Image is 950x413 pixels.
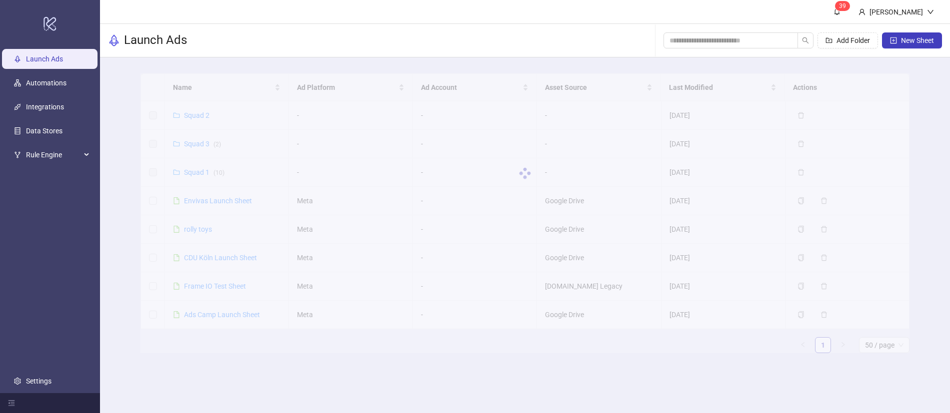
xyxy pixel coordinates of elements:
div: [PERSON_NAME] [865,6,927,17]
a: Data Stores [26,127,62,135]
span: user [858,8,865,15]
span: Add Folder [836,36,870,44]
span: folder-add [825,37,832,44]
span: New Sheet [901,36,934,44]
span: down [927,8,934,15]
h3: Launch Ads [124,32,187,48]
span: search [802,37,809,44]
span: menu-fold [8,400,15,407]
button: Add Folder [817,32,878,48]
span: bell [833,8,840,15]
span: plus-square [890,37,897,44]
span: fork [14,151,21,158]
a: Launch Ads [26,55,63,63]
sup: 39 [835,1,850,11]
span: rocket [108,34,120,46]
span: 9 [842,2,846,9]
button: New Sheet [882,32,942,48]
a: Automations [26,79,66,87]
a: Settings [26,377,51,385]
span: 3 [839,2,842,9]
span: Rule Engine [26,145,81,165]
a: Integrations [26,103,64,111]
